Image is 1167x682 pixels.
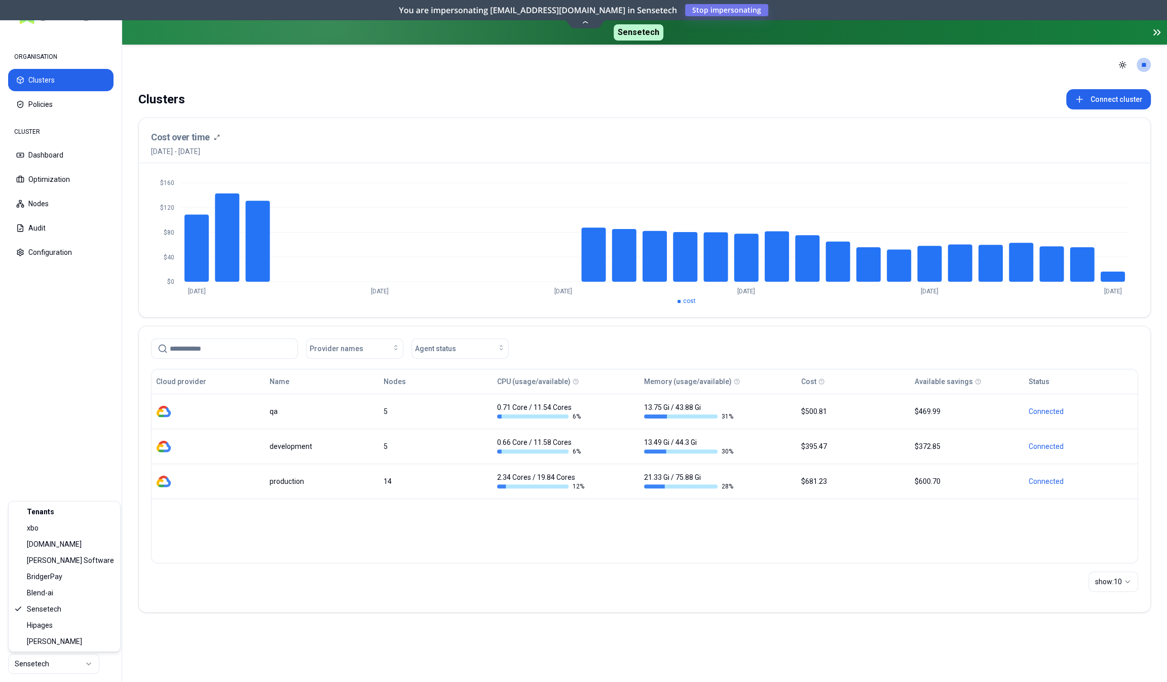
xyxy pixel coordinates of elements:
[27,588,53,598] span: Blend-ai
[27,523,39,533] span: xbo
[27,604,61,614] span: Sensetech
[11,504,118,520] div: Tenants
[27,636,82,647] span: [PERSON_NAME]
[27,620,53,630] span: Hipages
[27,539,82,549] span: [DOMAIN_NAME]
[27,555,114,565] span: [PERSON_NAME] Software
[27,572,62,582] span: BridgerPay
